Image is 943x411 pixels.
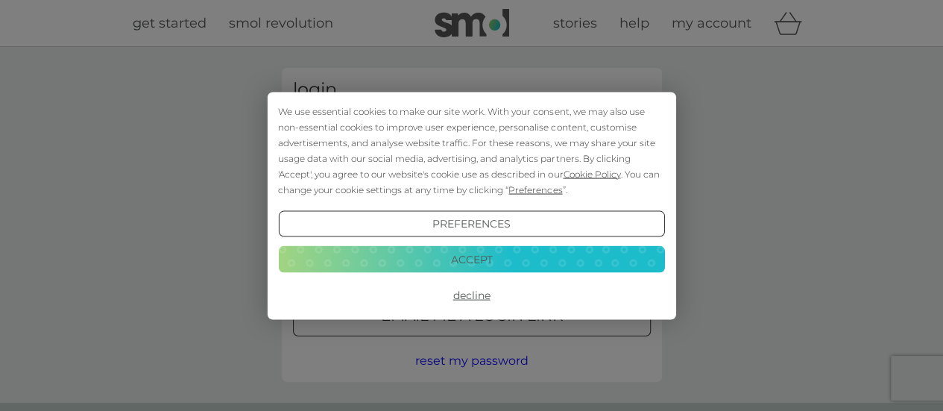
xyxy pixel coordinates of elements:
[508,183,562,195] span: Preferences
[563,168,620,179] span: Cookie Policy
[278,103,664,197] div: We use essential cookies to make our site work. With your consent, we may also use non-essential ...
[278,210,664,237] button: Preferences
[267,92,675,319] div: Cookie Consent Prompt
[278,246,664,273] button: Accept
[278,282,664,309] button: Decline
